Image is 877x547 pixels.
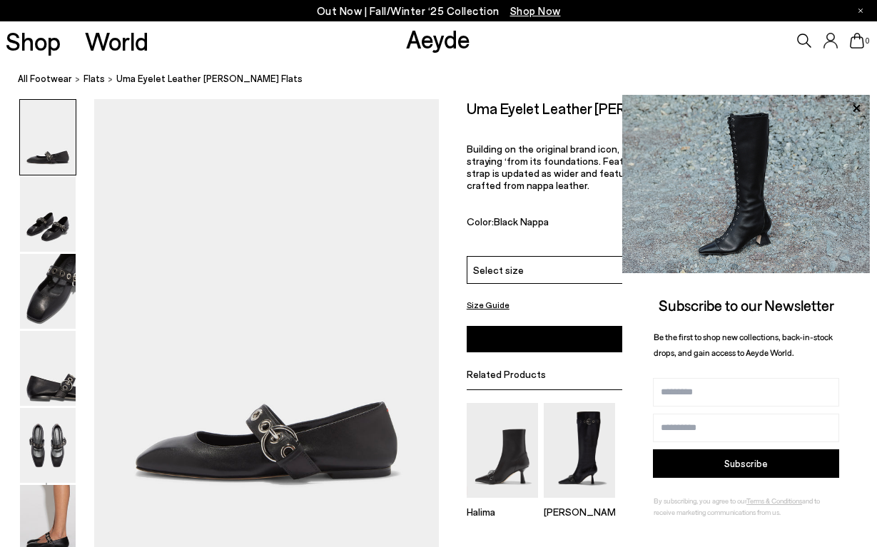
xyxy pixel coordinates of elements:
[317,2,561,20] p: Out Now | Fall/Winter ‘25 Collection
[864,37,871,45] span: 0
[467,506,538,518] p: Halima
[544,506,615,518] p: [PERSON_NAME]
[406,24,470,53] a: Aeyde
[467,296,510,314] button: Size Guide
[510,4,561,17] span: Navigate to /collections/new-in
[622,95,870,273] img: 2a6287a1333c9a56320fd6e7b3c4a9a9.jpg
[18,60,877,99] nav: breadcrumb
[116,71,303,86] span: Uma Eyelet Leather [PERSON_NAME] Flats
[544,488,615,518] a: Vivian Eyelet High Boots [PERSON_NAME]
[467,403,538,498] img: Halima Eyelet Pointed Boots
[654,332,833,358] span: Be the first to shop new collections, back-in-stock drops, and gain access to Aeyde World.
[467,99,747,117] h2: Uma Eyelet Leather [PERSON_NAME] Flats
[20,408,76,483] img: Uma Eyelet Leather Mary-Janes Flats - Image 5
[467,368,546,380] span: Related Products
[473,262,524,277] span: Select size
[20,331,76,406] img: Uma Eyelet Leather Mary-Janes Flats - Image 4
[467,488,538,518] a: Halima Eyelet Pointed Boots Halima
[6,29,61,53] a: Shop
[20,100,76,175] img: Uma Eyelet Leather Mary-Janes Flats - Image 1
[20,254,76,329] img: Uma Eyelet Leather Mary-Janes Flats - Image 3
[659,296,834,314] span: Subscribe to our Newsletter
[850,33,864,48] a: 0
[85,29,148,53] a: World
[467,215,815,232] div: Color:
[746,496,802,505] a: Terms & Conditions
[20,177,76,252] img: Uma Eyelet Leather Mary-Janes Flats - Image 2
[467,326,849,352] button: Add to Cart
[467,143,849,191] p: Building on the original brand icon, the Uma Eyelet adds to the ballet series without straying ‘f...
[83,73,105,84] span: flats
[18,71,72,86] a: All Footwear
[654,496,746,505] span: By subscribing, you agree to our
[544,403,615,498] img: Vivian Eyelet High Boots
[83,71,105,86] a: flats
[494,215,549,228] span: Black Nappa
[653,449,839,478] button: Subscribe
